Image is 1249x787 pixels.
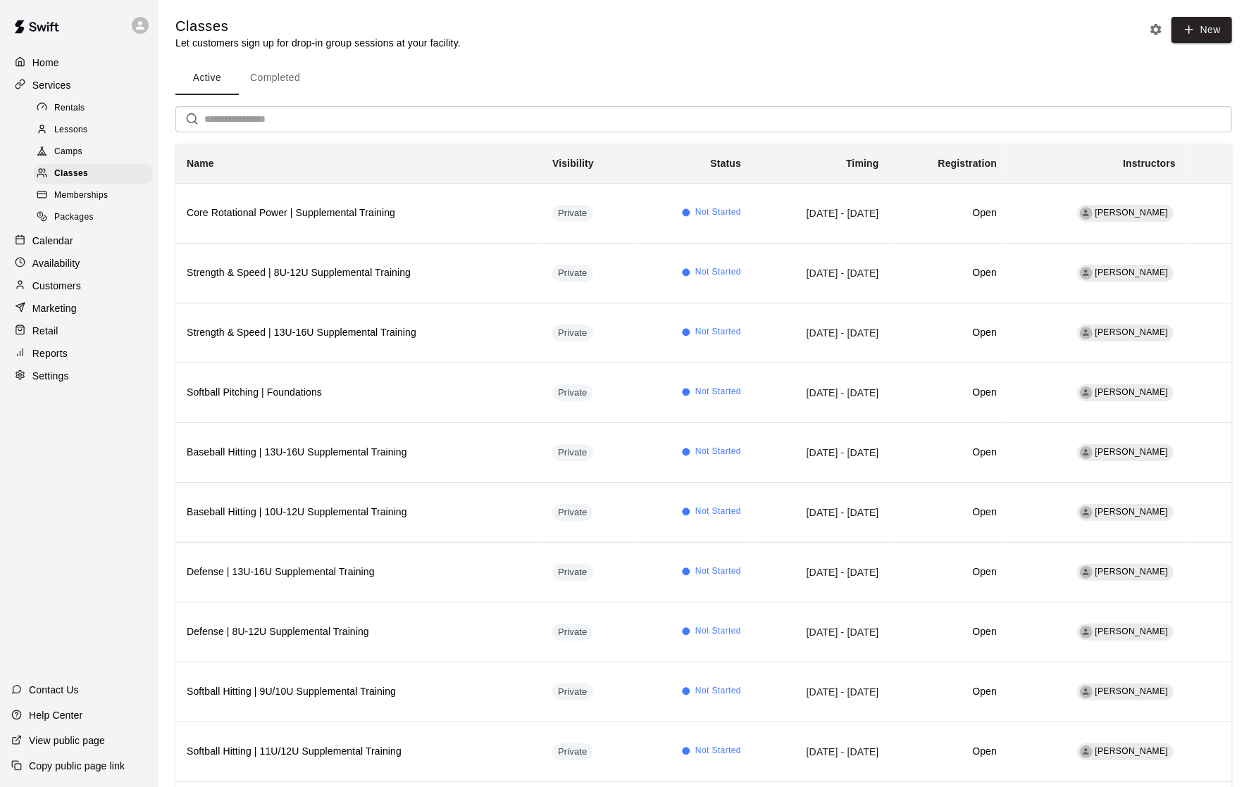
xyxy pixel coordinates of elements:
div: This service is hidden, and can only be accessed via a direct link [552,205,593,222]
p: Customers [32,279,81,293]
span: Not Started [695,385,741,399]
div: Brett Swip [1080,446,1093,459]
span: Not Started [695,265,741,279]
span: [PERSON_NAME] [1095,447,1169,457]
p: Home [32,56,59,70]
td: [DATE] - [DATE] [752,303,890,363]
span: Private [552,566,593,579]
td: [DATE] - [DATE] [752,482,890,542]
div: This service is hidden, and can only be accessed via a direct link [552,325,593,341]
a: Marketing [11,298,147,319]
p: Availability [32,256,80,270]
td: [DATE] - [DATE] [752,243,890,303]
p: Settings [32,369,69,383]
p: Marketing [32,301,77,315]
span: Packages [54,210,94,225]
span: Private [552,626,593,639]
div: This service is hidden, and can only be accessed via a direct link [552,624,593,641]
span: Not Started [695,325,741,339]
div: Calendar [11,230,147,251]
span: Private [552,267,593,280]
td: [DATE] - [DATE] [752,542,890,602]
a: Settings [11,365,147,386]
span: Private [552,745,593,759]
a: Services [11,75,147,96]
h6: Open [902,265,997,281]
a: Customers [11,275,147,296]
h6: Open [902,445,997,460]
span: Rentals [54,101,85,115]
h6: Open [902,684,997,700]
a: Retail [11,320,147,341]
div: Brett Swip [1080,506,1093,519]
a: Classes [34,163,159,185]
div: Classes [34,164,153,184]
span: Not Started [695,624,741,638]
button: Completed [239,61,311,95]
h6: Strength & Speed | 13U-16U Supplemental Training [187,325,530,341]
div: Lamarriel Taylor [1080,327,1093,339]
div: Brett Swip [1080,626,1093,638]
td: [DATE] - [DATE] [752,602,890,662]
td: [DATE] - [DATE] [752,183,890,243]
td: [DATE] - [DATE] [752,662,890,722]
div: This service is hidden, and can only be accessed via a direct link [552,684,593,700]
b: Instructors [1123,158,1176,169]
div: Alexa Potts [1080,686,1093,698]
p: Let customers sign up for drop-in group sessions at your facility. [175,36,461,50]
div: Lamarriel Taylor [1080,267,1093,279]
a: Availability [11,253,147,274]
div: This service is hidden, and can only be accessed via a direct link [552,743,593,760]
h6: Softball Hitting | 9U/10U Supplemental Training [187,684,530,700]
a: Camps [34,141,159,163]
span: Camps [54,145,82,159]
h6: Open [902,385,997,401]
p: Calendar [32,234,73,248]
div: Lamarriel Taylor [1080,207,1093,220]
span: Not Started [695,744,741,758]
span: [PERSON_NAME] [1095,327,1169,337]
span: [PERSON_NAME] [1095,507,1169,517]
h5: Classes [175,17,461,36]
button: Classes settings [1145,19,1167,40]
div: Jess Schmittling [1080,386,1093,399]
td: [DATE] - [DATE] [752,722,890,781]
span: Lessons [54,123,88,137]
h6: Open [902,624,997,640]
td: [DATE] - [DATE] [752,363,890,422]
span: Private [552,506,593,520]
span: Not Started [695,565,741,579]
div: This service is hidden, and can only be accessed via a direct link [552,564,593,581]
div: This service is hidden, and can only be accessed via a direct link [552,444,593,461]
p: Retail [32,324,58,338]
h6: Softball Hitting | 11U/12U Supplemental Training [187,744,530,760]
a: Home [11,52,147,73]
p: Reports [32,346,68,360]
h6: Strength & Speed | 8U-12U Supplemental Training [187,265,530,281]
h6: Open [902,565,997,580]
div: Alexa Potts [1080,745,1093,758]
b: Name [187,158,214,169]
h6: Open [902,325,997,341]
span: [PERSON_NAME] [1095,387,1169,397]
b: Visibility [552,158,594,169]
span: Private [552,327,593,340]
h6: Baseball Hitting | 10U-12U Supplemental Training [187,505,530,520]
span: [PERSON_NAME] [1095,627,1169,636]
a: Reports [11,343,147,364]
h6: Defense | 8U-12U Supplemental Training [187,624,530,640]
a: Packages [34,207,159,229]
div: Memberships [34,186,153,206]
h6: Open [902,505,997,520]
div: This service is hidden, and can only be accessed via a direct link [552,265,593,282]
span: [PERSON_NAME] [1095,208,1169,218]
b: Status [710,158,741,169]
h6: Baseball Hitting | 13U-16U Supplemental Training [187,445,530,460]
p: Help Center [29,708,82,722]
